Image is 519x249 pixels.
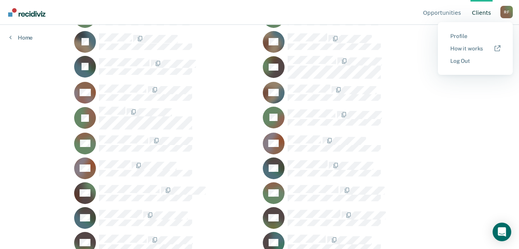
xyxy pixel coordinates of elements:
[500,6,513,18] button: Profile dropdown button
[8,8,45,17] img: Recidiviz
[500,6,513,18] div: R F
[493,223,511,241] div: Open Intercom Messenger
[450,58,500,64] a: Log Out
[9,34,33,41] a: Home
[450,33,500,40] a: Profile
[438,22,513,75] div: Profile menu
[450,45,500,52] a: How it works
